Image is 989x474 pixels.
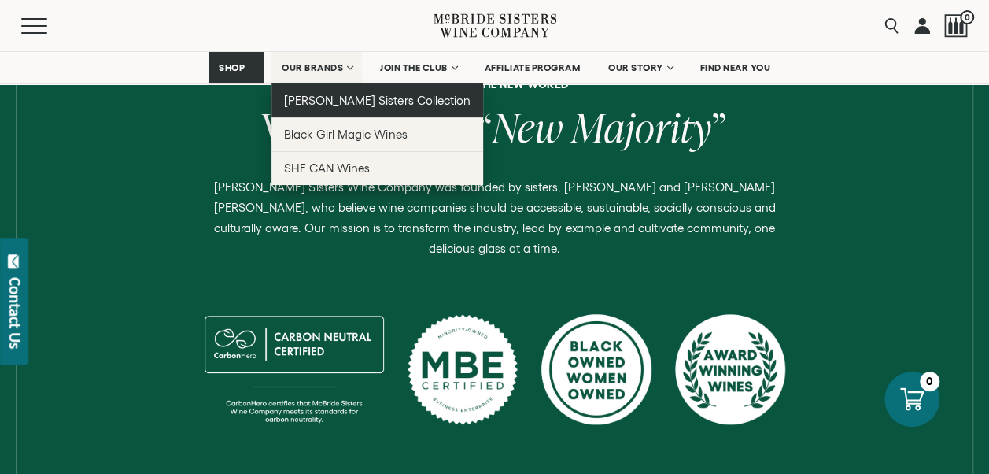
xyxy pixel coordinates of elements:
[271,83,483,117] a: [PERSON_NAME] Sisters Collection
[271,151,483,185] a: SHE CAN Wines
[219,62,245,73] span: SHOP
[199,177,791,259] p: [PERSON_NAME] Sisters Wine Company was founded by sisters, [PERSON_NAME] and [PERSON_NAME] [PERSO...
[598,52,682,83] a: OUR STORY
[572,100,712,154] span: Majority
[12,79,977,90] h6: Wine for the new world
[284,94,471,107] span: [PERSON_NAME] Sisters Collection
[690,52,781,83] a: FIND NEAR YOU
[209,52,264,83] a: SHOP
[474,52,591,83] a: AFFILIATE PROGRAM
[21,18,78,34] button: Mobile Menu Trigger
[485,62,581,73] span: AFFILIATE PROGRAM
[282,62,343,73] span: OUR BRANDS
[478,100,493,154] span: “
[493,100,563,154] span: New
[284,161,370,175] span: SHE CAN Wines
[370,52,467,83] a: JOIN THE CLUB
[7,277,23,349] div: Contact Us
[920,372,939,391] div: 0
[712,100,727,154] span: ”
[262,100,315,154] span: We
[380,62,448,73] span: JOIN THE CLUB
[608,62,663,73] span: OUR STORY
[271,117,483,151] a: Black Girl Magic Wines
[960,10,974,24] span: 0
[284,128,407,141] span: Black Girl Magic Wines
[700,62,771,73] span: FIND NEAR YOU
[271,52,362,83] a: OUR BRANDS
